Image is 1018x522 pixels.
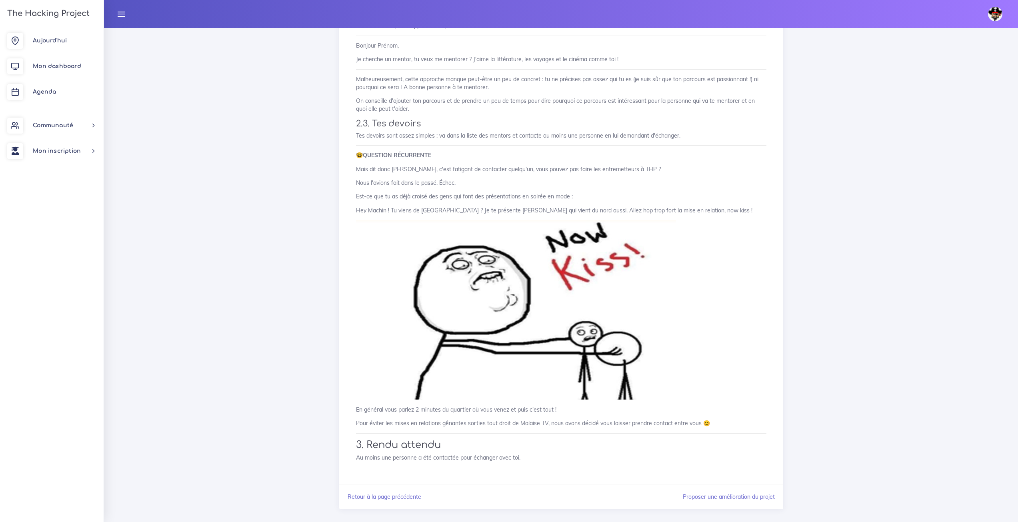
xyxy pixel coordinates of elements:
p: Pour éviter les mises en relations gênantes sorties tout droit de Malaise TV, nous avons décidé v... [356,419,766,427]
p: Malheureusement, cette approche manque peut-être un peu de concret : tu ne précises pas assez qui... [356,75,766,92]
p: En général vous parlez 2 minutes du quartier où vous venez et puis c'est tout ! [356,406,766,414]
strong: QUESTION RÉCURRENTE [363,152,431,159]
p: Tes devoirs sont assez simples : va dans la liste des mentors et contacte au moins une personne e... [356,132,766,140]
p: On conseille d'ajouter ton parcours et de prendre un peu de temps pour dire pourquoi ce parcours ... [356,97,766,113]
p: Au moins une personne a été contactée pour échanger avec toi. [356,454,766,462]
p: Hey Machin ! Tu viens de [GEOGRAPHIC_DATA] ? Je te présente [PERSON_NAME] qui vient du nord aussi... [356,206,766,214]
p: 🤓 [356,151,766,159]
h3: 2.3. Tes devoirs [356,119,766,129]
img: avatar [988,7,1002,21]
span: Mon inscription [33,148,81,154]
span: Agenda [33,89,56,95]
p: Mais dit donc [PERSON_NAME], c'est fatigant de contacter quelqu'un, vous pouvez pas faire les ent... [356,165,766,173]
h2: 3. Rendu attendu [356,439,766,451]
h3: The Hacking Project [5,9,90,18]
span: Mon dashboard [33,63,81,69]
p: Est-ce que tu as déjà croisé des gens qui font des présentations en soirée en mode : [356,192,766,200]
p: Nous l'avions fait dans le passé. Échec. [356,179,766,187]
a: Retour à la page précédente [348,493,421,500]
p: Je cherche un mentor, tu veux me mentorer ? J'aime la littérature, les voyages et le cinéma comme... [356,55,766,63]
a: Proposer une amélioration du projet [683,493,775,500]
p: Bonjour Prénom, [356,42,766,50]
img: Pqj0wL7.jpg [356,220,676,400]
span: Aujourd'hui [33,38,67,44]
span: Communauté [33,122,73,128]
